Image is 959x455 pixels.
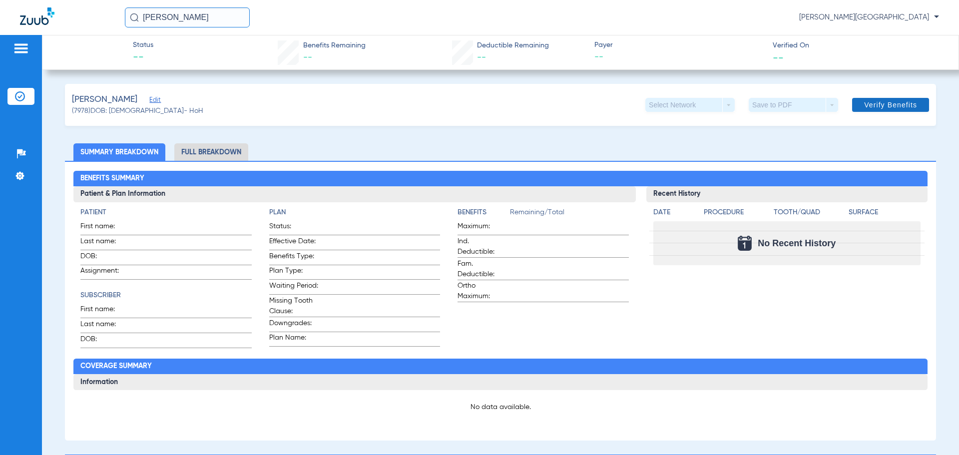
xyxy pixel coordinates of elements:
button: Verify Benefits [852,98,929,112]
span: Payer [594,40,764,50]
span: Verify Benefits [864,101,917,109]
p: No data available. [80,402,920,412]
span: Last name: [80,319,129,333]
span: Effective Date: [269,236,318,250]
span: (7978) DOB: [DEMOGRAPHIC_DATA] - HoH [72,106,203,116]
h3: Information [73,374,927,390]
span: [PERSON_NAME][GEOGRAPHIC_DATA] [799,12,939,22]
h4: Patient [80,207,251,218]
span: -- [773,52,784,62]
h3: Patient & Plan Information [73,186,635,202]
span: Status [133,40,153,50]
span: -- [594,51,764,63]
app-breakdown-title: Surface [849,207,920,221]
span: -- [133,51,153,65]
span: DOB: [80,251,129,265]
span: Last name: [80,236,129,250]
span: Plan Type: [269,266,318,279]
span: Edit [149,96,158,106]
span: Benefits Remaining [303,40,366,51]
span: Missing Tooth Clause: [269,296,318,317]
span: First name: [80,304,129,318]
span: Assignment: [80,266,129,279]
span: DOB: [80,334,129,348]
img: Search Icon [130,13,139,22]
h3: Recent History [646,186,928,202]
h2: Coverage Summary [73,359,927,375]
app-breakdown-title: Benefits [458,207,510,221]
span: Ind. Deductible: [458,236,506,257]
li: Summary Breakdown [73,143,165,161]
span: -- [303,53,312,62]
h2: Benefits Summary [73,171,927,187]
span: Verified On [773,40,943,51]
h4: Tooth/Quad [774,207,845,218]
h4: Date [653,207,695,218]
span: [PERSON_NAME] [72,93,137,106]
span: -- [477,53,486,62]
span: Ortho Maximum: [458,281,506,302]
span: First name: [80,221,129,235]
span: Waiting Period: [269,281,318,294]
span: Fam. Deductible: [458,259,506,280]
img: Zuub Logo [20,7,54,25]
app-breakdown-title: Tooth/Quad [774,207,845,221]
h4: Surface [849,207,920,218]
span: Status: [269,221,318,235]
h4: Plan [269,207,440,218]
img: hamburger-icon [13,42,29,54]
app-breakdown-title: Date [653,207,695,221]
h4: Subscriber [80,290,251,301]
input: Search for patients [125,7,250,27]
span: Plan Name: [269,333,318,346]
h4: Benefits [458,207,510,218]
span: Deductible Remaining [477,40,549,51]
li: Full Breakdown [174,143,248,161]
span: Benefits Type: [269,251,318,265]
img: Calendar [738,236,752,251]
span: Maximum: [458,221,506,235]
span: Downgrades: [269,318,318,332]
app-breakdown-title: Procedure [704,207,770,221]
h4: Procedure [704,207,770,218]
span: No Recent History [758,238,836,248]
span: Remaining/Total [510,207,628,221]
